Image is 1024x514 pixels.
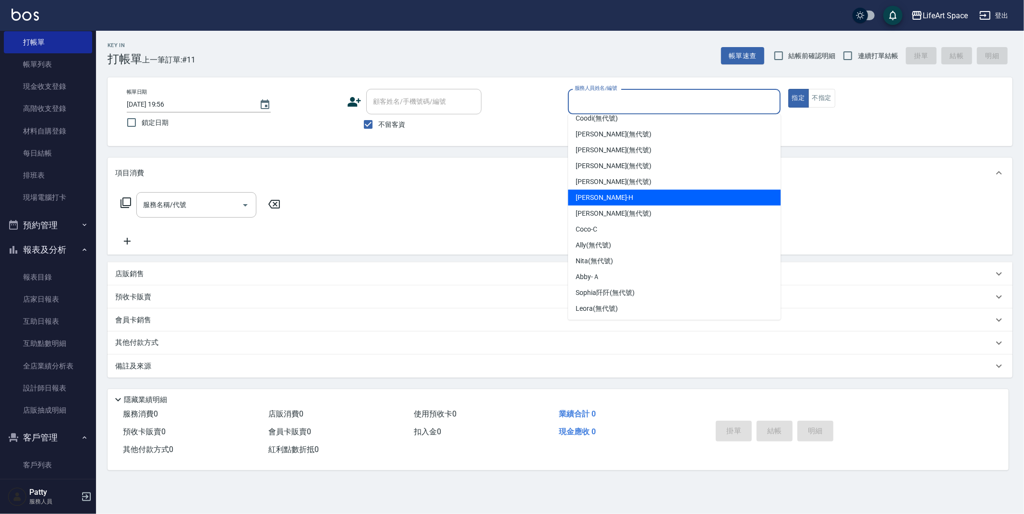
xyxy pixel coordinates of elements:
[108,158,1012,188] div: 項目消費
[4,213,92,238] button: 預約管理
[4,164,92,186] a: 排班表
[4,399,92,421] a: 店販抽成明細
[4,332,92,355] a: 互助點數明細
[4,31,92,53] a: 打帳單
[808,89,835,108] button: 不指定
[4,120,92,142] a: 材料自購登錄
[115,269,144,279] p: 店販銷售
[238,197,253,213] button: Open
[4,98,92,120] a: 高階收支登錄
[115,292,151,302] p: 預收卡販賣
[4,53,92,75] a: 帳單列表
[142,54,196,66] span: 上一筆訂單:#11
[414,409,457,418] span: 使用預收卡 0
[4,454,92,476] a: 客戶列表
[4,75,92,98] a: 現金收支登錄
[576,208,651,219] span: [PERSON_NAME] (無代號)
[123,427,166,436] span: 預收卡販賣 0
[576,224,597,234] span: Coco -C
[108,262,1012,285] div: 店販銷售
[559,409,596,418] span: 業績合計 0
[576,240,611,250] span: Ally (無代號)
[268,427,311,436] span: 會員卡販賣 0
[576,129,651,139] span: [PERSON_NAME] (無代號)
[4,355,92,377] a: 全店業績分析表
[12,9,39,21] img: Logo
[907,6,972,25] button: LifeArt Space
[108,52,142,66] h3: 打帳單
[414,427,441,436] span: 扣入金 0
[559,427,596,436] span: 現金應收 0
[576,272,600,282] span: Abby -Ａ
[576,177,651,187] span: [PERSON_NAME] (無代號)
[378,120,405,130] span: 不留客資
[575,85,617,92] label: 服務人員姓名/編號
[108,355,1012,378] div: 備註及來源
[29,488,78,497] h5: Patty
[268,445,319,454] span: 紅利點數折抵 0
[123,409,158,418] span: 服務消費 0
[4,266,92,288] a: 報表目錄
[142,118,169,128] span: 鎖定日期
[976,7,1012,24] button: 登出
[576,193,633,203] span: [PERSON_NAME] -H
[4,142,92,164] a: 每日結帳
[858,51,898,61] span: 連續打單結帳
[108,331,1012,355] div: 其他付款方式
[124,395,167,405] p: 隱藏業績明細
[789,51,836,61] span: 結帳前確認明細
[29,497,78,506] p: 服務人員
[127,88,147,96] label: 帳單日期
[115,168,144,178] p: 項目消費
[127,97,250,112] input: YYYY/MM/DD hh:mm
[4,237,92,262] button: 報表及分析
[576,288,634,298] span: Sophia阡阡 (無代號)
[576,256,613,266] span: Nita (無代號)
[4,425,92,450] button: 客戶管理
[108,308,1012,331] div: 會員卡銷售
[576,304,618,314] span: Leora (無代號)
[253,93,277,116] button: Choose date, selected date is 2025-08-20
[115,338,163,348] p: 其他付款方式
[108,42,142,49] h2: Key In
[4,377,92,399] a: 設計師日報表
[883,6,903,25] button: save
[8,487,27,506] img: Person
[115,361,151,371] p: 備註及來源
[4,186,92,208] a: 現場電腦打卡
[4,288,92,310] a: 店家日報表
[576,145,651,155] span: [PERSON_NAME] (無代號)
[4,476,92,498] a: 卡券管理
[115,315,151,325] p: 會員卡銷售
[4,310,92,332] a: 互助日報表
[923,10,968,22] div: LifeArt Space
[268,409,303,418] span: 店販消費 0
[123,445,173,454] span: 其他付款方式 0
[721,47,764,65] button: 帳單速查
[576,113,618,123] span: Coodi (無代號)
[576,161,651,171] span: [PERSON_NAME] (無代號)
[108,285,1012,308] div: 預收卡販賣
[788,89,809,108] button: 指定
